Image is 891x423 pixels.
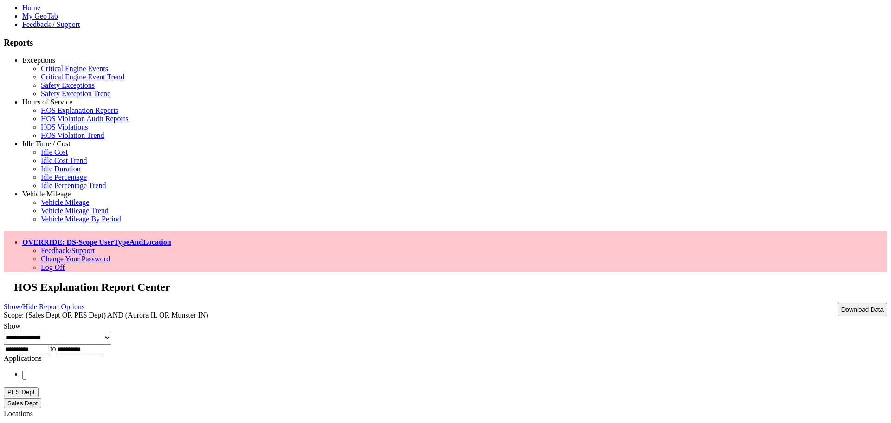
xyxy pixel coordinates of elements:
a: Critical Engine Event Trend [41,73,124,81]
a: Idle Cost Trend [41,156,87,164]
a: Idle Time / Cost [22,140,71,148]
a: Critical Engine Events [41,65,108,72]
button: Download Data [838,303,887,316]
span: to [50,345,56,352]
a: My GeoTab [22,12,58,20]
a: Vehicle Mileage By Period [41,215,121,223]
label: Locations [4,410,33,417]
h3: Reports [4,38,887,48]
a: Vehicle Mileage [22,190,71,198]
a: Home [22,4,40,12]
a: Safety Exceptions [41,81,95,89]
span: Scope: (Sales Dept OR PES Dept) AND (Aurora IL OR Munster IN) [4,311,208,319]
a: HOS Violation Audit Reports [41,115,129,123]
a: Vehicle Mileage [41,198,89,206]
a: OVERRIDE: DS-Scope UserTypeAndLocation [22,238,171,246]
a: HOS Explanation Reports [41,106,118,114]
a: Exceptions [22,56,55,64]
a: Feedback/Support [41,247,95,254]
a: Idle Cost [41,148,68,156]
a: Idle Percentage Trend [41,182,106,189]
a: Idle Percentage [41,173,87,181]
label: Show [4,322,20,330]
button: Sales Dept [4,398,41,408]
a: Feedback / Support [22,20,80,28]
h2: HOS Explanation Report Center [14,281,887,293]
a: Hours of Service [22,98,72,106]
a: Log Off [41,263,65,271]
a: HOS Violations [41,123,88,131]
label: Applications [4,354,42,362]
a: Show/Hide Report Options [4,300,84,313]
a: HOS Violation Trend [41,131,104,139]
a: Safety Exception Trend [41,90,111,98]
button: PES Dept [4,387,39,397]
a: Change Your Password [41,255,110,263]
a: Idle Duration [41,165,81,173]
a: Vehicle Mileage Trend [41,207,109,215]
